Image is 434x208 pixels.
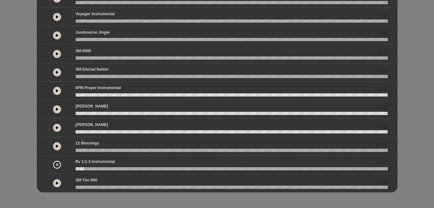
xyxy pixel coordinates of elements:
[376,86,387,93] span: 01:55
[76,11,376,17] p: Voyager Instrumental
[376,160,387,167] span: 00:03
[376,104,387,111] span: 03:27
[76,48,376,54] p: SM 6000
[379,30,387,37] span: 0.00
[76,140,374,146] p: 12 Blessings
[379,12,387,19] span: 0.00
[76,177,376,183] p: SM The Will
[76,29,376,35] p: Jundoverse Jingle
[379,178,387,185] span: 0.00
[376,123,387,130] span: 02:48
[379,49,387,56] span: 0.00
[76,66,376,72] p: SM Eternal Nation
[76,85,374,91] p: 6PM Prayer Instrumental
[76,103,374,109] p: [PERSON_NAME]
[379,67,387,74] span: 0.00
[76,122,374,128] p: [PERSON_NAME]
[376,141,387,148] span: 00:00
[76,159,374,165] p: Rv 1:1-3 Instrumental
